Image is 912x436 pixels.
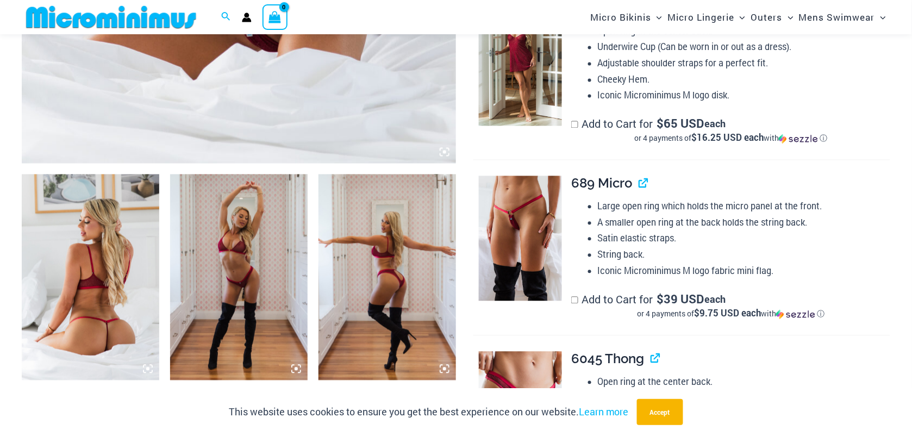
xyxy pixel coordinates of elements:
[22,175,159,381] img: Guilty Pleasures Red 1045 Bra 689 Micro
[598,215,890,231] li: A smaller open ring at the back holds the string back.
[598,88,890,104] li: Iconic Microminimus M logo disk.
[598,39,890,55] li: Underwire Cup (Can be worn in or out as a dress).
[776,310,815,320] img: Sezzle
[694,307,761,320] span: $9.75 USD each
[170,175,308,381] img: Guilty Pleasures Red 1045 Bra 6045 Thong
[691,132,764,144] span: $16.25 USD each
[571,133,890,144] div: or 4 payments of with
[586,2,890,33] nav: Site Navigation
[748,3,796,31] a: OutersMenu ToggleMenu Toggle
[637,399,683,425] button: Accept
[598,198,890,215] li: Large open ring which holds the micro panel at the front.
[588,3,665,31] a: Micro BikinisMenu ToggleMenu Toggle
[734,3,745,31] span: Menu Toggle
[799,3,875,31] span: Mens Swimwear
[571,297,578,304] input: Add to Cart for$39 USD eachor 4 payments of$9.75 USD eachwithSezzle Click to learn more about Sezzle
[751,3,783,31] span: Outers
[242,13,252,22] a: Account icon link
[598,72,890,88] li: Cheeky Hem.
[571,292,890,320] label: Add to Cart for
[667,3,734,31] span: Micro Lingerie
[479,1,562,126] img: Guilty Pleasures Red 1260 Slip
[571,309,890,320] div: or 4 payments of with
[657,119,704,129] span: 65 USD
[571,121,578,128] input: Add to Cart for$65 USD eachor 4 payments of$16.25 USD eachwithSezzle Click to learn more about Se...
[657,291,664,307] span: $
[657,294,704,305] span: 39 USD
[590,3,651,31] span: Micro Bikinis
[221,10,231,24] a: Search icon link
[796,3,889,31] a: Mens SwimwearMenu ToggleMenu Toggle
[571,309,890,320] div: or 4 payments of$9.75 USD eachwithSezzle Click to learn more about Sezzle
[579,405,629,418] a: Learn more
[571,117,890,144] label: Add to Cart for
[779,134,818,144] img: Sezzle
[263,4,288,29] a: View Shopping Cart, empty
[571,351,644,367] span: 6045 Thong
[598,55,890,72] li: Adjustable shoulder straps for a perfect fit.
[598,231,890,247] li: Satin elastic straps.
[318,175,456,381] img: Guilty Pleasures Red 1045 Bra 6045 Thong
[705,119,726,129] span: each
[651,3,662,31] span: Menu Toggle
[229,404,629,420] p: This website uses cookies to ensure you get the best experience on our website.
[875,3,886,31] span: Menu Toggle
[598,263,890,279] li: Iconic Microminimus M logo fabric mini flag.
[598,374,890,390] li: Open ring at the center back.
[657,116,664,132] span: $
[598,247,890,263] li: String back.
[665,3,748,31] a: Micro LingerieMenu ToggleMenu Toggle
[22,5,201,29] img: MM SHOP LOGO FLAT
[479,176,562,301] img: Guilty Pleasures Red 689 Micro
[783,3,794,31] span: Menu Toggle
[705,294,726,305] span: each
[571,176,632,191] span: 689 Micro
[571,133,890,144] div: or 4 payments of$16.25 USD eachwithSezzle Click to learn more about Sezzle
